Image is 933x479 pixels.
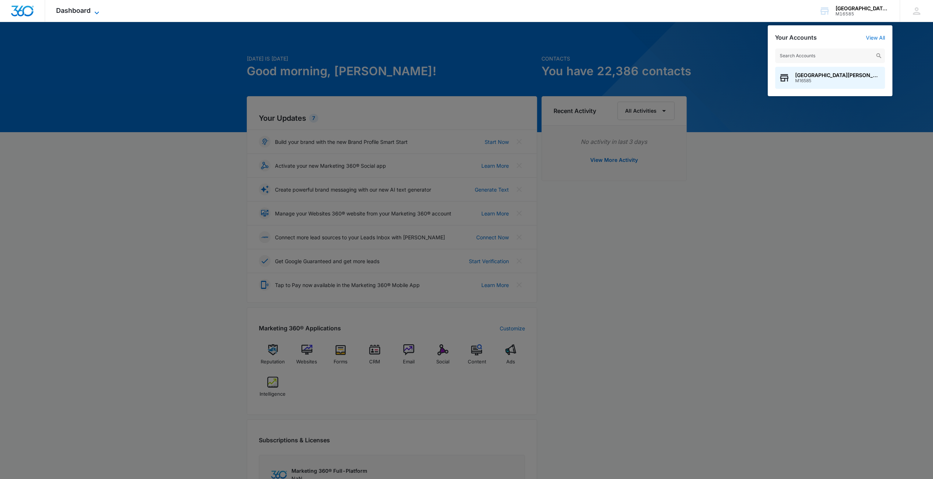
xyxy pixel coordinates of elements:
h2: Your Accounts [775,34,817,41]
button: [GEOGRAPHIC_DATA][PERSON_NAME]M16585 [775,67,885,89]
input: Search Accounts [775,48,885,63]
span: M16585 [795,78,881,83]
a: View All [866,35,885,41]
div: account id [835,11,889,17]
span: [GEOGRAPHIC_DATA][PERSON_NAME] [795,72,881,78]
div: account name [835,6,889,11]
span: Dashboard [56,7,91,14]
